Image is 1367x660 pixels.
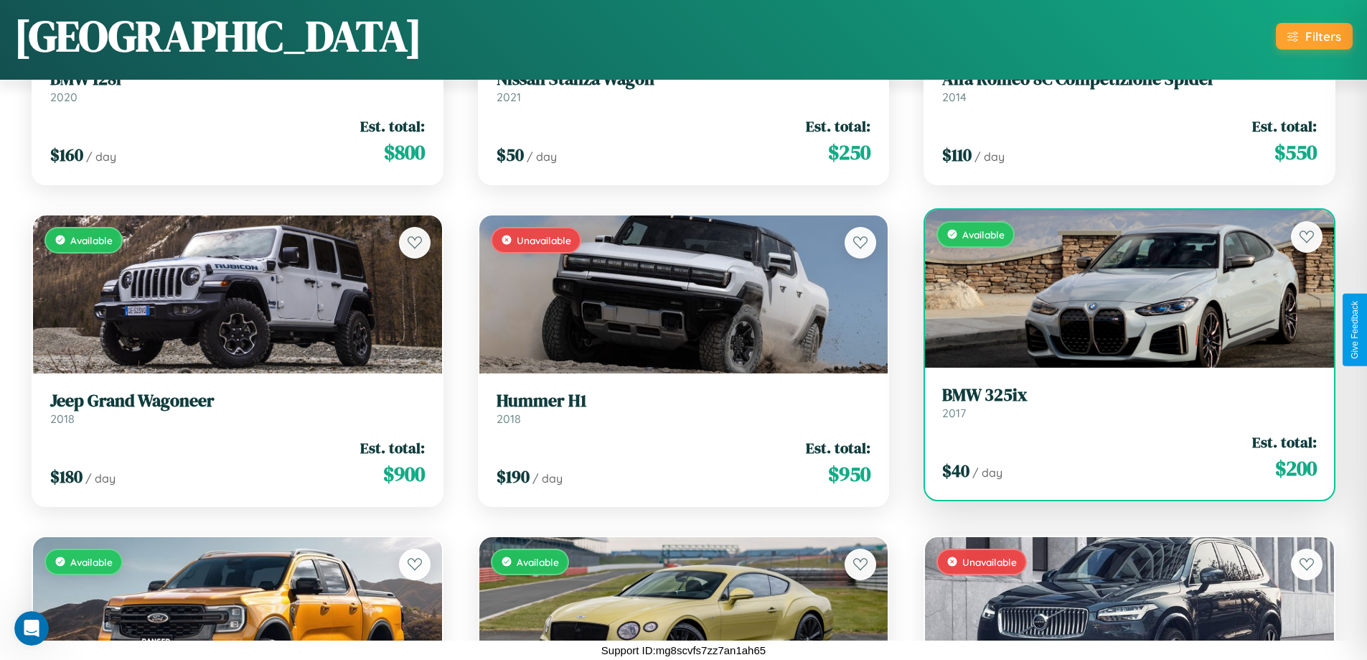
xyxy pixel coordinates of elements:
[497,69,871,104] a: Nissan Stanza Wagon2021
[972,465,1002,480] span: / day
[497,465,530,488] span: $ 190
[962,556,1017,568] span: Unavailable
[942,459,969,483] span: $ 40
[14,611,49,646] iframe: Intercom live chat
[1305,29,1341,44] div: Filters
[942,143,972,167] span: $ 110
[942,69,1317,104] a: Alfa Romeo 8C Competizione Spider2014
[50,391,425,426] a: Jeep Grand Wagoneer2018
[497,90,521,104] span: 2021
[14,6,422,65] h1: [GEOGRAPHIC_DATA]
[1276,23,1353,50] button: Filters
[1275,454,1317,483] span: $ 200
[1274,138,1317,167] span: $ 550
[517,556,559,568] span: Available
[497,143,524,167] span: $ 50
[601,641,766,660] p: Support ID: mg8scvfs7zz7an1ah65
[50,412,75,426] span: 2018
[360,116,425,136] span: Est. total:
[942,385,1317,420] a: BMW 325ix2017
[806,437,870,458] span: Est. total:
[828,460,870,488] span: $ 950
[942,90,967,104] span: 2014
[497,69,871,90] h3: Nissan Stanza Wagon
[70,556,113,568] span: Available
[85,471,116,485] span: / day
[527,149,557,164] span: / day
[974,149,1005,164] span: / day
[360,437,425,458] span: Est. total:
[50,465,83,488] span: $ 180
[50,391,425,412] h3: Jeep Grand Wagoneer
[962,228,1005,241] span: Available
[1350,301,1360,359] div: Give Feedback
[86,149,116,164] span: / day
[497,391,871,412] h3: Hummer H1
[50,69,425,90] h3: BMW 128i
[942,385,1317,406] h3: BMW 325ix
[942,69,1317,90] h3: Alfa Romeo 8C Competizione Spider
[497,412,521,426] span: 2018
[942,406,966,420] span: 2017
[384,138,425,167] span: $ 800
[1252,116,1317,136] span: Est. total:
[497,391,871,426] a: Hummer H12018
[50,90,77,104] span: 2020
[70,234,113,246] span: Available
[383,460,425,488] span: $ 900
[517,234,571,246] span: Unavailable
[532,471,563,485] span: / day
[50,143,83,167] span: $ 160
[1252,432,1317,452] span: Est. total:
[806,116,870,136] span: Est. total:
[50,69,425,104] a: BMW 128i2020
[828,138,870,167] span: $ 250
